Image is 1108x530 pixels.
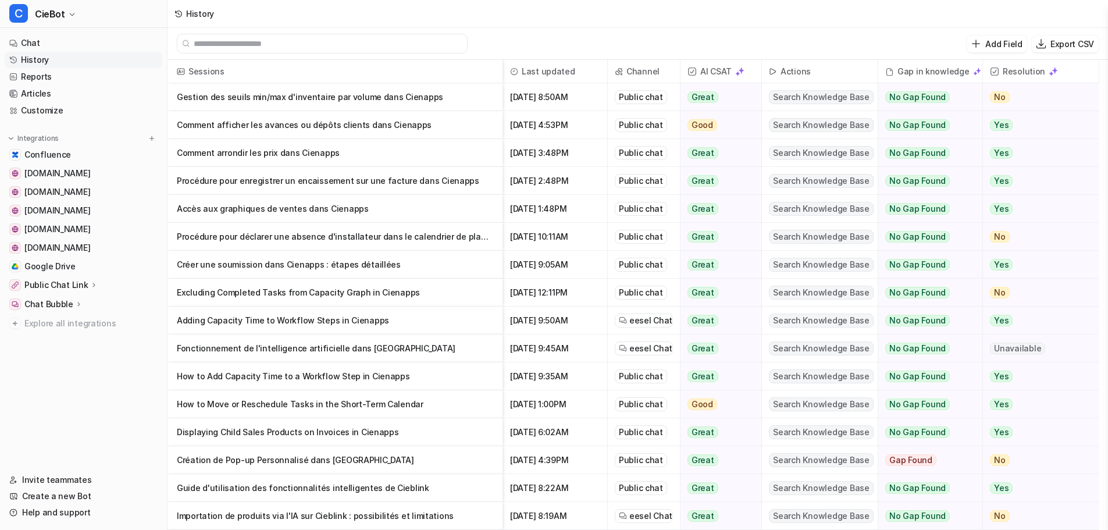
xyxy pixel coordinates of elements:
p: Integrations [17,134,59,143]
span: Search Knowledge Base [769,342,874,355]
p: Création de Pop-up Personnalisé dans [GEOGRAPHIC_DATA] [177,446,493,474]
span: No Gap Found [885,482,950,494]
div: Public chat [615,146,667,160]
button: Yes [983,167,1089,195]
a: software.ciemetric.com[DOMAIN_NAME] [5,240,162,256]
span: No Gap Found [885,119,950,131]
span: No Gap Found [885,91,950,103]
span: [DATE] 1:00PM [508,390,603,418]
span: C [9,4,28,23]
span: No Gap Found [885,231,950,243]
button: No Gap Found [878,223,974,251]
img: ciemetric.com [12,226,19,233]
span: Great [687,175,718,187]
img: explore all integrations [9,318,21,329]
span: Yes [990,371,1013,382]
span: Great [687,259,718,271]
span: No Gap Found [885,343,950,354]
span: Yes [990,399,1013,410]
a: app.cieblink.com[DOMAIN_NAME] [5,202,162,219]
button: No [983,446,1089,474]
span: No [990,91,1010,103]
a: ConfluenceConfluence [5,147,162,163]
div: Public chat [615,481,667,495]
button: Yes [983,390,1089,418]
span: Yes [990,175,1013,187]
div: Public chat [615,202,667,216]
img: cieblink.com [12,188,19,195]
a: Chat [5,35,162,51]
span: Unavailable [990,343,1045,354]
button: No Gap Found [878,167,974,195]
button: Great [681,195,754,223]
button: Export CSV [1032,35,1099,52]
span: Great [687,482,718,494]
div: Public chat [615,453,667,467]
button: No Gap Found [878,111,974,139]
a: Invite teammates [5,472,162,488]
a: Reports [5,69,162,85]
button: Yes [983,195,1089,223]
span: Great [687,343,718,354]
p: Chat Bubble [24,298,73,310]
h2: Actions [781,60,811,83]
button: Yes [983,362,1089,390]
span: No Gap Found [885,426,950,438]
button: Great [681,83,754,111]
span: Search Knowledge Base [769,425,874,439]
span: Explore all integrations [24,314,158,333]
a: cieblink.com[DOMAIN_NAME] [5,184,162,200]
span: Yes [990,147,1013,159]
p: Export CSV [1050,38,1094,50]
p: Importation de produits via l'IA sur Cieblink : possibilités et limitations [177,502,493,530]
div: Public chat [615,286,667,300]
button: Gap Found [878,446,974,474]
span: No Gap Found [885,259,950,271]
button: Great [681,139,754,167]
span: [DATE] 12:11PM [508,279,603,307]
span: Search Knowledge Base [769,481,874,495]
button: No [983,279,1089,307]
span: [DATE] 1:48PM [508,195,603,223]
button: Add Field [967,35,1027,52]
span: Confluence [24,149,71,161]
span: Sessions [172,60,498,83]
button: No Gap Found [878,474,974,502]
span: Yes [990,259,1013,271]
span: No Gap Found [885,175,950,187]
p: Comment arrondir les prix dans Cienapps [177,139,493,167]
span: Channel [612,60,675,83]
button: Great [681,279,754,307]
span: [DATE] 6:02AM [508,418,603,446]
span: [DATE] 2:48PM [508,167,603,195]
span: No Gap Found [885,510,950,522]
button: Yes [983,418,1089,446]
span: Great [687,147,718,159]
span: AI CSAT [685,60,757,83]
span: Search Knowledge Base [769,174,874,188]
div: Public chat [615,397,667,411]
span: No Gap Found [885,287,950,298]
img: expand menu [7,134,15,143]
span: eesel Chat [629,510,672,522]
span: eesel Chat [629,343,672,354]
span: Great [687,231,718,243]
div: Public chat [615,230,667,244]
span: eesel Chat [629,315,672,326]
button: Yes [983,474,1089,502]
button: No Gap Found [878,418,974,446]
span: [DATE] 3:48PM [508,139,603,167]
a: Help and support [5,504,162,521]
button: Great [681,502,754,530]
a: eesel Chat [619,510,669,522]
img: eeselChat [619,512,627,520]
span: No Gap Found [885,147,950,159]
img: Public Chat Link [12,282,19,289]
span: Great [687,91,718,103]
button: Great [681,223,754,251]
p: Gestion des seuils min/max d'inventaire par volume dans Cienapps [177,83,493,111]
span: [DOMAIN_NAME] [24,205,90,216]
p: Procédure pour déclarer une absence d'installateur dans le calendrier de planification [177,223,493,251]
button: Good [681,390,754,418]
p: Procédure pour enregistrer un encaissement sur une facture dans Cienapps [177,167,493,195]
